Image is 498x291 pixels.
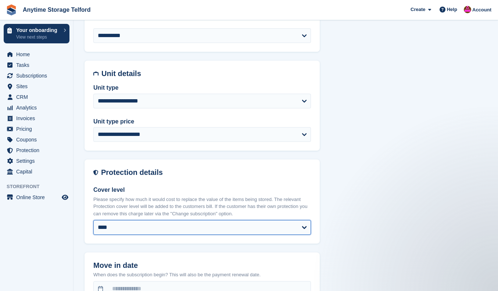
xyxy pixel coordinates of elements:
[4,103,69,113] a: menu
[101,168,311,177] h2: Protection details
[16,124,60,134] span: Pricing
[16,134,60,145] span: Coupons
[411,6,425,13] span: Create
[4,166,69,177] a: menu
[464,6,471,13] img: Andrew Newall
[472,6,491,14] span: Account
[16,28,60,33] p: Your onboarding
[4,49,69,60] a: menu
[93,186,311,194] label: Cover level
[93,117,311,126] label: Unit type price
[4,192,69,202] a: menu
[4,81,69,91] a: menu
[16,192,60,202] span: Online Store
[4,60,69,70] a: menu
[16,71,60,81] span: Subscriptions
[4,134,69,145] a: menu
[93,271,311,279] p: When does the subscription begin? This will also be the payment renewal date.
[4,92,69,102] a: menu
[16,145,60,155] span: Protection
[93,168,98,177] img: insurance-details-icon-731ffda60807649b61249b889ba3c5e2b5c27d34e2e1fb37a309f0fde93ff34a.svg
[4,156,69,166] a: menu
[16,156,60,166] span: Settings
[4,71,69,81] a: menu
[16,49,60,60] span: Home
[93,261,311,270] h2: Move in date
[101,69,311,78] h2: Unit details
[16,166,60,177] span: Capital
[4,24,69,43] a: Your onboarding View next steps
[16,103,60,113] span: Analytics
[93,83,311,92] label: Unit type
[93,196,311,218] p: Please specify how much it would cost to replace the value of the items being stored. The relevan...
[4,145,69,155] a: menu
[93,69,98,78] img: unit-details-icon-595b0c5c156355b767ba7b61e002efae458ec76ed5ec05730b8e856ff9ea34a9.svg
[16,34,60,40] p: View next steps
[6,4,17,15] img: stora-icon-8386f47178a22dfd0bd8f6a31ec36ba5ce8667c1dd55bd0f319d3a0aa187defe.svg
[4,113,69,123] a: menu
[20,4,94,16] a: Anytime Storage Telford
[16,92,60,102] span: CRM
[7,183,73,190] span: Storefront
[447,6,457,13] span: Help
[16,81,60,91] span: Sites
[61,193,69,202] a: Preview store
[16,60,60,70] span: Tasks
[4,124,69,134] a: menu
[16,113,60,123] span: Invoices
